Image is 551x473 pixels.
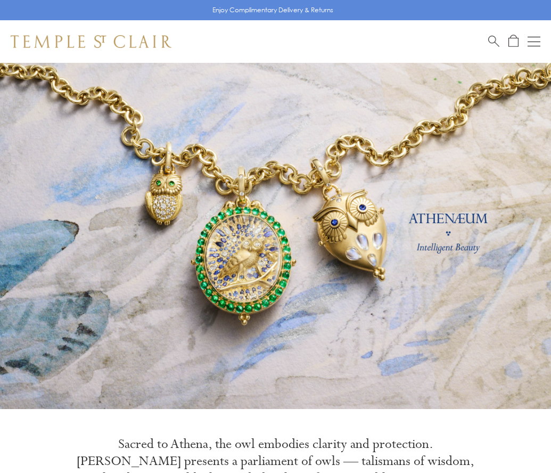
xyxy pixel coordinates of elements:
a: Search [488,35,499,48]
p: Enjoy Complimentary Delivery & Returns [212,5,333,15]
img: Temple St. Clair [11,35,171,48]
a: Open Shopping Bag [508,35,519,48]
button: Open navigation [528,35,540,48]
